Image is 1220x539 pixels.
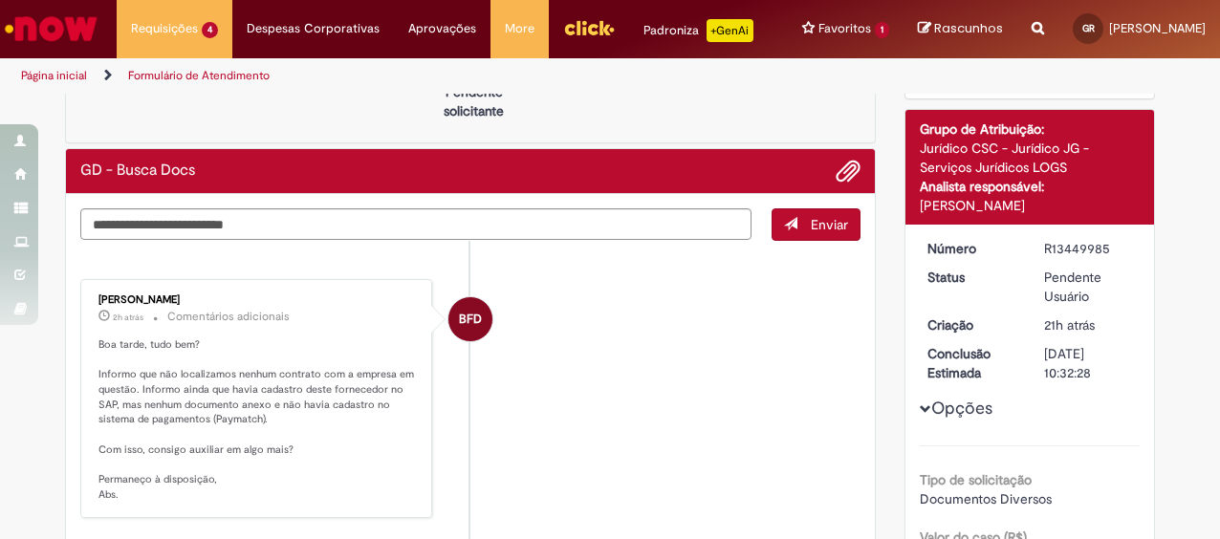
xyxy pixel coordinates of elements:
[920,139,1141,177] div: Jurídico CSC - Jurídico JG - Serviços Jurídicos LOGS
[1044,316,1095,334] time: 26/08/2025 17:32:23
[14,58,799,94] ul: Trilhas de página
[2,10,100,48] img: ServiceNow
[202,22,218,38] span: 4
[1082,22,1095,34] span: GR
[875,22,889,38] span: 1
[113,312,143,323] span: 2h atrás
[427,82,520,120] p: Pendente solicitante
[80,208,752,240] textarea: Digite sua mensagem aqui...
[113,312,143,323] time: 27/08/2025 13:22:45
[920,177,1141,196] div: Analista responsável:
[247,19,380,38] span: Despesas Corporativas
[772,208,861,241] button: Enviar
[643,19,753,42] div: Padroniza
[934,19,1003,37] span: Rascunhos
[913,344,1031,382] dt: Conclusão Estimada
[707,19,753,42] p: +GenAi
[98,294,417,306] div: [PERSON_NAME]
[836,159,861,183] button: Adicionar anexos
[1044,344,1133,382] div: [DATE] 10:32:28
[408,19,476,38] span: Aprovações
[128,68,270,83] a: Formulário de Atendimento
[459,296,482,342] span: BFD
[131,19,198,38] span: Requisições
[98,337,417,503] p: Boa tarde, tudo bem? Informo que não localizamos nenhum contrato com a empresa em questão. Inform...
[811,216,848,233] span: Enviar
[920,119,1141,139] div: Grupo de Atribuição:
[1044,315,1133,334] div: 26/08/2025 17:32:23
[913,315,1031,334] dt: Criação
[505,19,534,38] span: More
[913,268,1031,287] dt: Status
[1109,20,1206,36] span: [PERSON_NAME]
[1044,239,1133,258] div: R13449985
[913,239,1031,258] dt: Número
[1044,316,1095,334] span: 21h atrás
[920,196,1141,215] div: [PERSON_NAME]
[920,490,1052,507] span: Documentos Diversos
[918,20,1003,38] a: Rascunhos
[448,297,492,341] div: Beatriz Florio De Jesus
[80,162,195,180] h2: GD - Busca Docs Histórico de tíquete
[818,19,871,38] span: Favoritos
[920,471,1032,488] b: Tipo de solicitação
[21,68,87,83] a: Página inicial
[1044,268,1133,306] div: Pendente Usuário
[563,13,615,42] img: click_logo_yellow_360x200.png
[167,309,290,325] small: Comentários adicionais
